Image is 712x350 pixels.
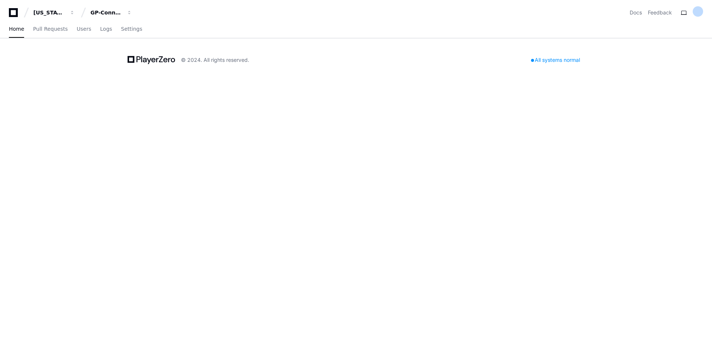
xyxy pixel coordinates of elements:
[121,21,142,38] a: Settings
[77,21,91,38] a: Users
[9,21,24,38] a: Home
[630,9,642,16] a: Docs
[90,9,122,16] div: GP-Connection Central
[30,6,78,19] button: [US_STATE] Pacific
[88,6,135,19] button: GP-Connection Central
[181,56,249,64] div: © 2024. All rights reserved.
[100,27,112,31] span: Logs
[527,55,584,65] div: All systems normal
[121,27,142,31] span: Settings
[648,9,672,16] button: Feedback
[77,27,91,31] span: Users
[100,21,112,38] a: Logs
[9,27,24,31] span: Home
[33,27,67,31] span: Pull Requests
[33,9,65,16] div: [US_STATE] Pacific
[33,21,67,38] a: Pull Requests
